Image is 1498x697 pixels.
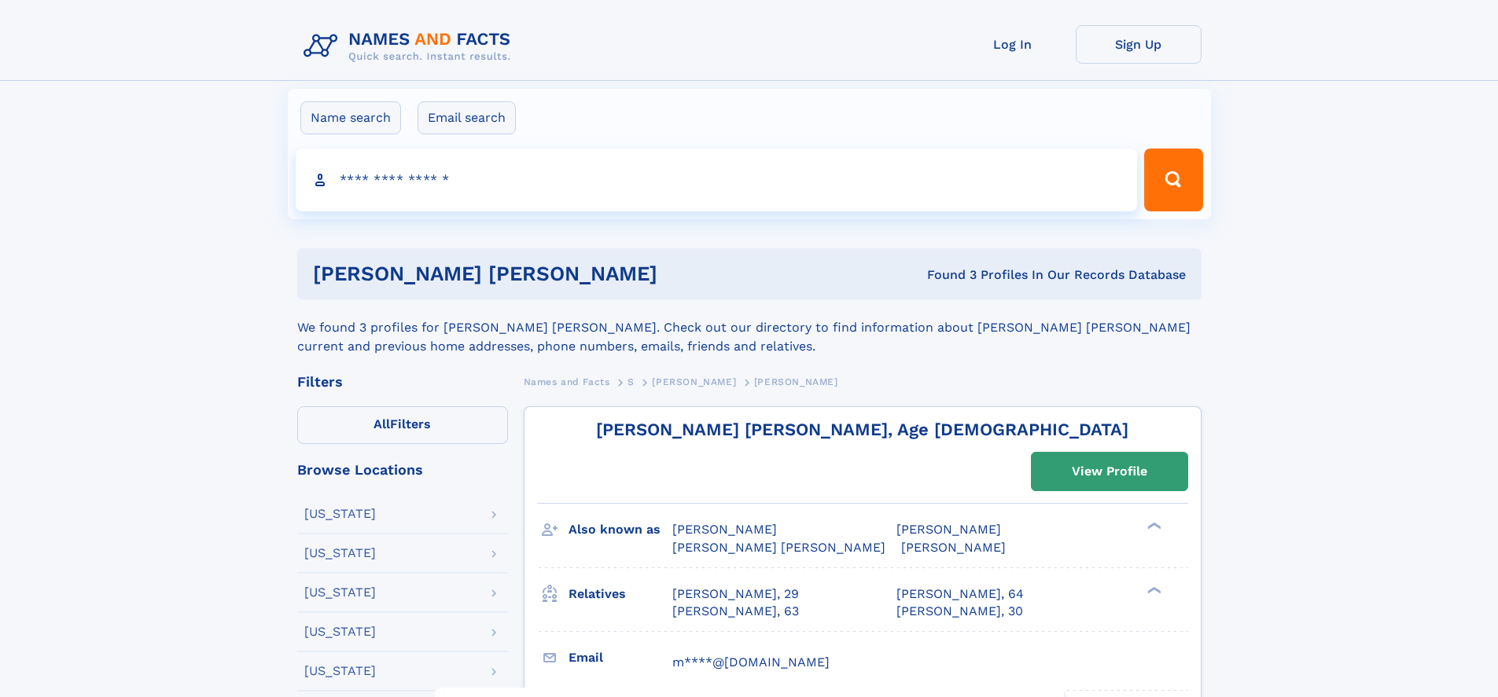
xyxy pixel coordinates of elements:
label: Email search [418,101,516,134]
div: [US_STATE] [304,665,376,677]
div: Browse Locations [297,463,508,477]
div: [US_STATE] [304,625,376,638]
img: Logo Names and Facts [297,25,524,68]
h1: [PERSON_NAME] [PERSON_NAME] [313,264,793,284]
label: Filters [297,406,508,444]
span: [PERSON_NAME] [754,376,838,387]
input: search input [296,149,1138,211]
div: Found 3 Profiles In Our Records Database [792,266,1186,284]
a: [PERSON_NAME] [PERSON_NAME], Age [DEMOGRAPHIC_DATA] [596,420,1128,439]
div: ❯ [1143,521,1162,531]
a: S [628,372,635,391]
label: Name search [300,101,401,134]
div: [US_STATE] [304,508,376,520]
span: All [374,416,390,431]
span: [PERSON_NAME] [672,522,777,537]
div: ❯ [1143,585,1162,595]
a: Sign Up [1076,25,1202,64]
a: [PERSON_NAME], 63 [672,603,799,620]
a: Names and Facts [524,372,610,391]
span: [PERSON_NAME] [901,540,1006,555]
h3: Email [569,644,672,671]
span: [PERSON_NAME] [896,522,1001,537]
div: [US_STATE] [304,586,376,599]
h3: Also known as [569,516,672,543]
h3: Relatives [569,581,672,607]
a: [PERSON_NAME] [652,372,736,391]
a: View Profile [1032,453,1187,490]
a: [PERSON_NAME], 64 [896,585,1024,603]
div: We found 3 profiles for [PERSON_NAME] [PERSON_NAME]. Check out our directory to find information ... [297,299,1202,356]
a: Log In [950,25,1076,64]
span: S [628,376,635,387]
span: [PERSON_NAME] [PERSON_NAME] [672,540,885,555]
button: Search Button [1144,149,1202,211]
div: [US_STATE] [304,547,376,559]
span: [PERSON_NAME] [652,376,736,387]
a: [PERSON_NAME], 29 [672,585,799,603]
div: Filters [297,375,508,389]
div: View Profile [1072,453,1147,490]
a: [PERSON_NAME], 30 [896,603,1023,620]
